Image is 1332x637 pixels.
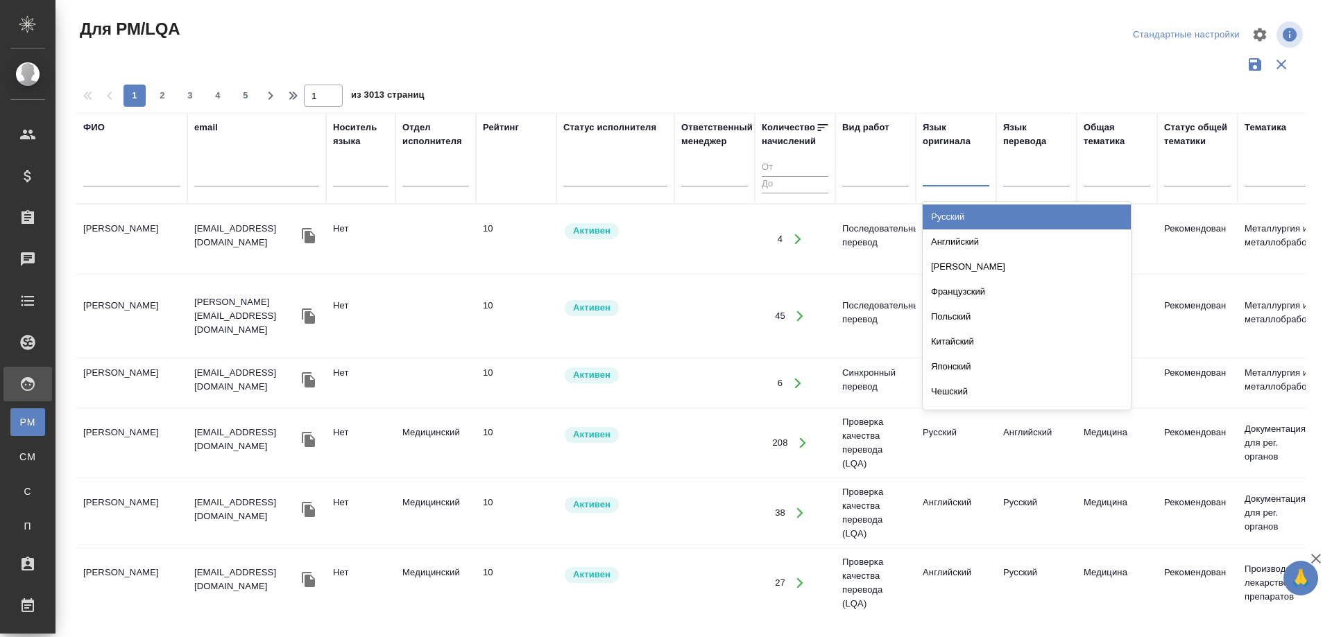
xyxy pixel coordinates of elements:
[207,85,229,107] button: 4
[194,426,298,453] p: [EMAIL_ADDRESS][DOMAIN_NAME]
[1157,292,1238,340] td: Рекомендован
[563,426,667,444] div: Рядовой исполнитель: назначай с учетом рейтинга
[234,89,257,103] span: 5
[775,506,785,520] div: 38
[10,512,45,540] a: П
[835,215,916,263] td: Последовательный перевод
[194,295,298,337] p: [PERSON_NAME][EMAIL_ADDRESS][DOMAIN_NAME]
[1242,51,1268,78] button: Сохранить фильтры
[573,224,610,238] p: Активен
[1238,555,1318,611] td: Производство лекарственных препаратов
[835,359,916,408] td: Синхронный перевод
[762,176,828,193] input: До
[1084,121,1150,148] div: Общая тематика
[298,569,319,590] button: Скопировать
[916,292,996,340] td: Китайский
[179,89,201,103] span: 3
[1129,24,1243,46] div: split button
[573,301,610,315] p: Активен
[76,18,180,40] span: Для PM/LQA
[783,225,812,254] button: Открыть работы
[923,354,1131,379] div: Японский
[775,576,785,590] div: 27
[326,419,395,467] td: Нет
[916,489,996,537] td: Английский
[395,559,476,607] td: Медицинский
[1157,215,1238,263] td: Рекомендован
[1157,489,1238,537] td: Рекомендован
[76,215,187,263] td: [PERSON_NAME]
[1238,292,1318,340] td: Металлургия и металлобработка
[326,489,395,537] td: Нет
[1238,215,1318,263] td: Металлургия и металлобработка
[1283,561,1318,595] button: 🙏
[179,85,201,107] button: 3
[996,419,1077,467] td: Английский
[17,519,38,533] span: П
[351,87,425,107] span: из 3013 страниц
[789,429,817,457] button: Открыть работы
[76,359,187,408] td: [PERSON_NAME]
[923,279,1131,304] div: Французский
[298,306,319,326] button: Скопировать
[76,419,187,467] td: [PERSON_NAME]
[835,292,916,340] td: Последовательный перевод
[151,85,173,107] button: 2
[10,408,45,436] a: PM
[786,569,814,597] button: Открыть работы
[234,85,257,107] button: 5
[483,566,549,579] div: 10
[76,559,187,607] td: [PERSON_NAME]
[483,222,549,236] div: перевод идеальный/почти идеальный. Ни редактор, ни корректор не нужен
[923,229,1131,254] div: Английский
[923,379,1131,404] div: Чешский
[151,89,173,103] span: 2
[1077,489,1157,537] td: Медицина
[916,419,996,467] td: Русский
[762,121,816,148] div: Количество начислений
[1245,121,1286,134] div: Тематика
[1238,415,1318,471] td: Документация для рег. органов
[681,121,753,148] div: Ответственный менеджер
[483,121,519,134] div: Рейтинг
[76,489,187,537] td: [PERSON_NAME]
[1243,18,1276,51] span: Настроить таблицу
[10,443,45,471] a: CM
[923,254,1131,279] div: [PERSON_NAME]
[17,415,38,429] span: PM
[573,568,610,582] p: Активен
[483,299,549,313] div: перевод идеальный/почти идеальный. Ни редактор, ни корректор не нужен
[563,366,667,385] div: Рядовой исполнитель: назначай с учетом рейтинга
[395,419,476,467] td: Медицинский
[1157,359,1238,408] td: Рекомендован
[563,496,667,514] div: Рядовой исполнитель: назначай с учетом рейтинга
[402,121,469,148] div: Отдел исполнителя
[573,498,610,512] p: Активен
[1276,21,1306,48] span: Посмотреть информацию
[996,489,1077,537] td: Русский
[298,429,319,450] button: Скопировать
[326,292,395,340] td: Нет
[483,496,549,509] div: перевод идеальный/почти идеальный. Ни редактор, ни корректор не нужен
[778,376,783,390] div: 6
[76,292,187,340] td: [PERSON_NAME]
[1268,51,1295,78] button: Сбросить фильтры
[17,450,38,464] span: CM
[1289,564,1313,593] span: 🙏
[194,566,298,593] p: [EMAIL_ADDRESS][DOMAIN_NAME]
[194,121,218,134] div: email
[1238,359,1318,408] td: Металлургия и металлобработка
[775,309,785,323] div: 45
[923,121,989,148] div: Язык оригинала
[326,359,395,408] td: Нет
[1077,559,1157,607] td: Медицина
[326,215,395,263] td: Нет
[1164,121,1231,148] div: Статус общей тематики
[563,299,667,317] div: Рядовой исполнитель: назначай с учетом рейтинга
[298,499,319,520] button: Скопировать
[194,366,298,394] p: [EMAIL_ADDRESS][DOMAIN_NAME]
[326,559,395,607] td: Нет
[762,159,828,177] input: От
[1157,419,1238,467] td: Рекомендован
[395,489,476,537] td: Медицинский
